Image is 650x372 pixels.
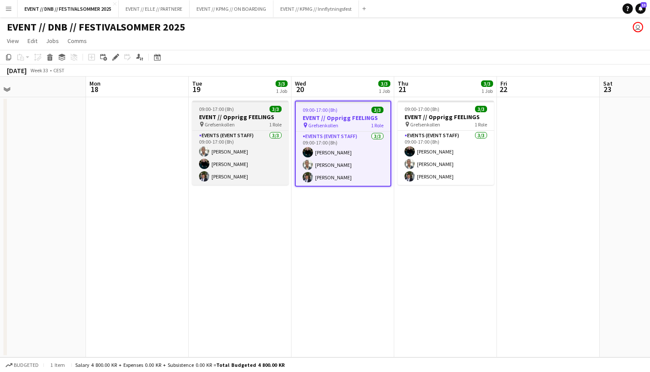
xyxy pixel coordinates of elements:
div: 1 Job [481,88,493,94]
span: Jobs [46,37,59,45]
span: Fri [500,80,507,87]
span: View [7,37,19,45]
span: 22 [499,84,507,94]
a: Edit [24,35,41,46]
app-job-card: 09:00-17:00 (8h)3/3EVENT // Opprigg FEELINGS Grefsenkollen1 RoleEvents (Event Staff)3/309:00-17:0... [398,101,494,185]
span: 3/3 [371,107,383,113]
span: Sat [603,80,613,87]
span: 09:00-17:00 (8h) [199,106,234,112]
app-card-role: Events (Event Staff)3/309:00-17:00 (8h)[PERSON_NAME][PERSON_NAME][PERSON_NAME] [398,131,494,185]
span: 23 [602,84,613,94]
span: Grefsenkollen [205,121,235,128]
button: EVENT // KPMG // Innflytningsfest [273,0,359,17]
div: 1 Job [379,88,390,94]
div: [DATE] [7,66,27,75]
span: 3/3 [378,80,390,87]
a: Jobs [43,35,62,46]
span: Grefsenkollen [308,122,338,129]
span: Edit [28,37,37,45]
span: 1 Role [371,122,383,129]
a: Comms [64,35,90,46]
span: 1 Role [475,121,487,128]
span: 1 Role [269,121,282,128]
span: Mon [89,80,101,87]
span: 3/3 [481,80,493,87]
h3: EVENT // Opprigg FEELINGS [296,114,390,122]
span: Week 33 [28,67,50,74]
app-job-card: 09:00-17:00 (8h)3/3EVENT // Opprigg FEELINGS Grefsenkollen1 RoleEvents (Event Staff)3/309:00-17:0... [295,101,391,187]
div: 1 Job [276,88,287,94]
span: 21 [396,84,408,94]
span: Grefsenkollen [410,121,440,128]
h1: EVENT // DNB // FESTIVALSOMMER 2025 [7,21,185,34]
span: 3/3 [270,106,282,112]
span: 3/3 [276,80,288,87]
app-user-avatar: Daniel Andersen [633,22,643,32]
span: Budgeted [14,362,39,368]
button: EVENT // KPMG // ON BOARDING [190,0,273,17]
div: Salary 4 800.00 KR + Expenses 0.00 KR + Subsistence 0.00 KR = [75,362,285,368]
h3: EVENT // Opprigg FEELINGS [398,113,494,121]
a: View [3,35,22,46]
span: 19 [191,84,202,94]
app-job-card: 09:00-17:00 (8h)3/3EVENT // Opprigg FEELINGS Grefsenkollen1 RoleEvents (Event Staff)3/309:00-17:0... [192,101,288,185]
span: Wed [295,80,306,87]
app-card-role: Events (Event Staff)3/309:00-17:00 (8h)[PERSON_NAME][PERSON_NAME][PERSON_NAME] [296,132,390,186]
span: 1 item [47,362,68,368]
span: 09:00-17:00 (8h) [303,107,337,113]
button: EVENT // ELLE // PARTNERE [119,0,190,17]
span: 09:00-17:00 (8h) [405,106,439,112]
span: Comms [67,37,87,45]
span: Total Budgeted 4 800.00 KR [216,362,285,368]
span: 13 [641,2,647,8]
span: Thu [398,80,408,87]
span: Tue [192,80,202,87]
app-card-role: Events (Event Staff)3/309:00-17:00 (8h)[PERSON_NAME][PERSON_NAME][PERSON_NAME] [192,131,288,185]
button: EVENT // DNB // FESTIVALSOMMER 2025 [18,0,119,17]
button: Budgeted [4,360,40,370]
h3: EVENT // Opprigg FEELINGS [192,113,288,121]
span: 20 [294,84,306,94]
a: 13 [635,3,646,14]
span: 3/3 [475,106,487,112]
span: 18 [88,84,101,94]
div: CEST [53,67,64,74]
